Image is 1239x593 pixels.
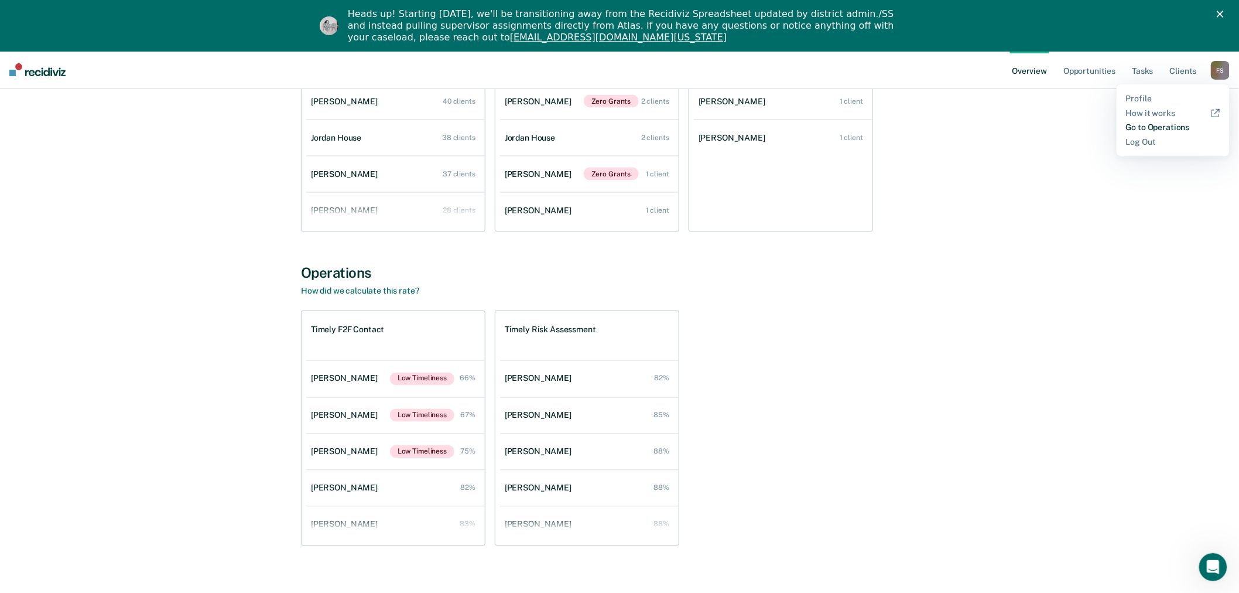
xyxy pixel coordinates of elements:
[1126,94,1220,104] a: Profile
[653,411,669,420] div: 85%
[311,520,382,530] div: [PERSON_NAME]
[311,483,382,493] div: [PERSON_NAME]
[9,63,66,76] img: Recidiviz
[306,158,485,191] a: [PERSON_NAME] 37 clients
[500,156,679,192] a: [PERSON_NAME]Zero Grants 1 client
[1199,553,1227,581] iframe: Intercom live chat
[500,435,679,469] a: [PERSON_NAME] 88%
[1126,137,1220,147] a: Log Out
[1061,51,1118,88] a: Opportunities
[306,397,485,434] a: [PERSON_NAME]Low Timeliness 67%
[1168,51,1199,88] a: Clients
[311,325,384,335] h1: Timely F2F Contact
[1126,122,1220,132] a: Go to Operations
[641,134,669,142] div: 2 clients
[1010,51,1050,88] a: Overview
[311,133,366,143] div: Jordan House
[646,206,669,214] div: 1 client
[840,97,863,105] div: 1 client
[505,97,576,107] div: [PERSON_NAME]
[641,97,669,105] div: 2 clients
[306,508,485,541] a: [PERSON_NAME] 83%
[306,121,485,155] a: Jordan House 38 clients
[694,121,872,155] a: [PERSON_NAME] 1 client
[306,85,485,118] a: [PERSON_NAME] 40 clients
[653,448,669,456] div: 88%
[311,374,382,384] div: [PERSON_NAME]
[443,206,475,214] div: 28 clients
[460,374,475,383] div: 66%
[390,409,454,422] span: Low Timeliness
[460,448,475,456] div: 75%
[443,170,475,178] div: 37 clients
[505,325,596,335] h1: Timely Risk Assessment
[390,445,454,458] span: Low Timeliness
[460,411,475,420] div: 67%
[840,134,863,142] div: 1 client
[500,194,679,227] a: [PERSON_NAME] 1 client
[500,121,679,155] a: Jordan House 2 clients
[500,472,679,505] a: [PERSON_NAME] 88%
[311,411,382,421] div: [PERSON_NAME]
[1211,61,1230,80] button: FS
[311,97,382,107] div: [PERSON_NAME]
[460,484,475,492] div: 82%
[505,483,576,493] div: [PERSON_NAME]
[694,85,872,118] a: [PERSON_NAME] 1 client
[311,447,382,457] div: [PERSON_NAME]
[301,265,938,282] div: Operations
[646,170,669,178] div: 1 client
[1126,108,1220,118] a: How it works
[460,520,475,529] div: 83%
[1130,51,1156,88] a: Tasks
[301,287,419,296] a: How did we calculate this rate?
[653,484,669,492] div: 88%
[505,206,576,216] div: [PERSON_NAME]
[348,8,901,43] div: Heads up! Starting [DATE], we'll be transitioning away from the Recidiviz Spreadsheet updated by ...
[699,97,770,107] div: [PERSON_NAME]
[584,168,639,180] span: Zero Grants
[306,361,485,397] a: [PERSON_NAME]Low Timeliness 66%
[500,399,679,432] a: [PERSON_NAME] 85%
[443,97,475,105] div: 40 clients
[653,520,669,529] div: 88%
[510,32,727,43] a: [EMAIL_ADDRESS][DOMAIN_NAME][US_STATE]
[500,83,679,120] a: [PERSON_NAME]Zero Grants 2 clients
[699,133,770,143] div: [PERSON_NAME]
[390,373,454,386] span: Low Timeliness
[505,169,576,179] div: [PERSON_NAME]
[1217,11,1228,18] div: Close
[442,134,475,142] div: 38 clients
[505,411,576,421] div: [PERSON_NAME]
[1211,61,1230,80] div: F S
[505,520,576,530] div: [PERSON_NAME]
[505,447,576,457] div: [PERSON_NAME]
[584,95,639,108] span: Zero Grants
[654,374,669,383] div: 82%
[505,133,560,143] div: Jordan House
[311,206,382,216] div: [PERSON_NAME]
[500,508,679,541] a: [PERSON_NAME] 88%
[320,16,338,35] img: Profile image for Kim
[311,169,382,179] div: [PERSON_NAME]
[306,434,485,470] a: [PERSON_NAME]Low Timeliness 75%
[500,362,679,396] a: [PERSON_NAME] 82%
[306,472,485,505] a: [PERSON_NAME] 82%
[505,374,576,384] div: [PERSON_NAME]
[306,194,485,227] a: [PERSON_NAME] 28 clients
